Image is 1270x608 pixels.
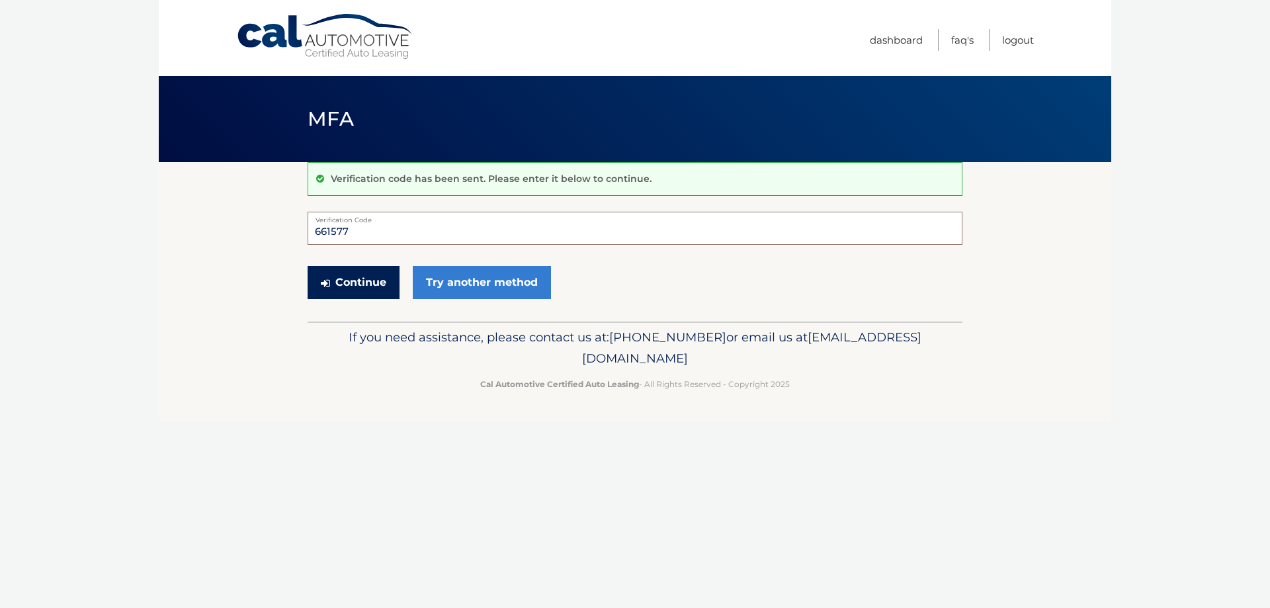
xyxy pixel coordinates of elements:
[413,266,551,299] a: Try another method
[316,377,954,391] p: - All Rights Reserved - Copyright 2025
[308,212,962,245] input: Verification Code
[308,266,400,299] button: Continue
[308,212,962,222] label: Verification Code
[1002,29,1034,51] a: Logout
[870,29,923,51] a: Dashboard
[480,379,639,389] strong: Cal Automotive Certified Auto Leasing
[308,107,354,131] span: MFA
[236,13,415,60] a: Cal Automotive
[331,173,652,185] p: Verification code has been sent. Please enter it below to continue.
[582,329,921,366] span: [EMAIL_ADDRESS][DOMAIN_NAME]
[609,329,726,345] span: [PHONE_NUMBER]
[951,29,974,51] a: FAQ's
[316,327,954,369] p: If you need assistance, please contact us at: or email us at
